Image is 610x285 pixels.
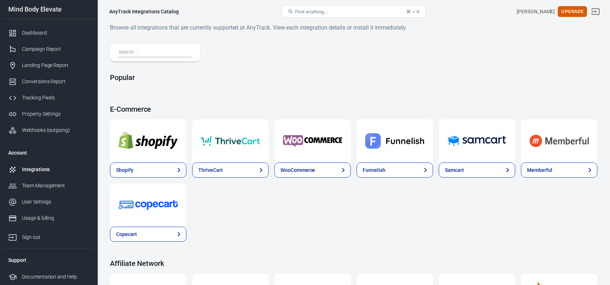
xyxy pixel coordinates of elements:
div: User Settings [22,198,89,206]
div: Copecart [116,231,137,238]
div: Usage & billing [22,214,89,222]
a: Samcart [439,119,515,162]
div: Conversions Report [22,78,89,85]
div: WooCommerce [280,166,315,174]
img: Memberful [530,128,589,154]
div: Memberful [527,166,552,174]
a: Samcart [439,162,515,178]
a: WooCommerce [274,119,351,162]
a: Sign out [3,226,95,245]
img: Shopify [119,128,178,154]
a: Dashboard [3,25,95,41]
a: Team Management [3,178,95,194]
div: Dashboard [22,29,89,37]
a: Copecart [110,227,186,242]
div: AnyTrack Integrations Catalog [109,8,179,15]
input: Search... [119,48,189,57]
a: Usage & billing [3,210,95,226]
h6: Browse all integrations that are currently supported at AnyTrack. View each integration details o... [110,23,597,32]
li: Account [3,144,95,161]
a: ThriveCart [192,162,269,178]
a: User Settings [3,194,95,210]
div: Mind Body Elevate [3,6,95,13]
div: ⌘ + K [406,9,420,14]
a: Funnelish [357,162,433,178]
a: Funnelish [357,119,433,162]
h4: Affiliate Network [110,259,597,268]
a: Memberful [521,162,597,178]
h4: E-Commerce [110,105,597,113]
div: ThriveCart [198,166,223,174]
img: ThriveCart [201,128,260,154]
div: Funnelish [363,166,385,174]
a: WooCommerce [274,162,351,178]
div: Integrations [22,166,89,173]
div: Samcart [445,166,464,174]
button: Find anything...⌘ + K [282,5,426,18]
button: Upgrade [558,6,587,17]
a: Shopify [110,162,186,178]
a: Integrations [3,161,95,178]
div: Account id: TuFLSxwH [517,8,555,15]
div: Property Settings [22,110,89,118]
h4: Popular [110,73,597,82]
a: ThriveCart [192,119,269,162]
div: Tracking Pixels [22,94,89,102]
div: Webhooks (outgoing) [22,126,89,134]
img: Funnelish [365,128,424,154]
a: Copecart [110,183,186,227]
a: Landing Page Report [3,57,95,74]
a: Property Settings [3,106,95,122]
div: Shopify [116,166,133,174]
img: Samcart [447,128,507,154]
li: Support [3,251,95,269]
img: WooCommerce [283,128,342,154]
iframe: Intercom live chat [585,250,603,267]
div: Landing Page Report [22,62,89,69]
span: Find anything... [295,9,328,14]
a: Campaign Report [3,41,95,57]
div: Team Management [22,182,89,190]
a: Conversions Report [3,74,95,90]
img: Copecart [119,192,178,218]
a: Sign out [587,3,604,20]
div: Documentation and Help [22,273,89,281]
a: Shopify [110,119,186,162]
a: Tracking Pixels [3,90,95,106]
a: Webhooks (outgoing) [3,122,95,138]
div: Sign out [22,233,89,241]
div: Campaign Report [22,45,89,53]
a: Memberful [521,119,597,162]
